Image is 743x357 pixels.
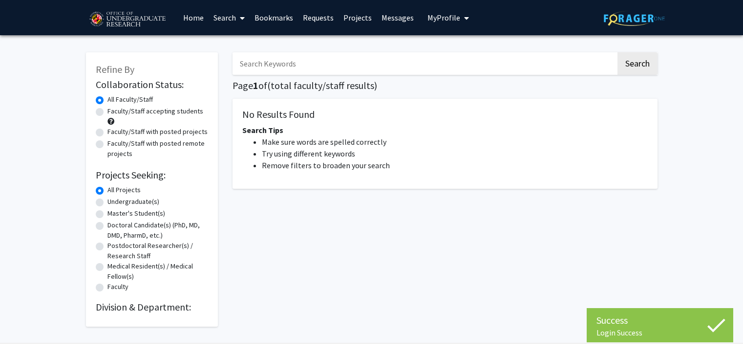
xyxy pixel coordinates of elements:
li: Try using different keywords [262,148,648,159]
nav: Page navigation [233,199,658,221]
label: Doctoral Candidate(s) (PhD, MD, DMD, PharmD, etc.) [107,220,208,241]
button: Search [617,52,658,75]
a: Messages [377,0,419,35]
img: ForagerOne Logo [604,11,665,26]
label: Postdoctoral Researcher(s) / Research Staff [107,241,208,261]
div: Login Success [596,328,723,337]
div: Success [596,313,723,328]
h1: Page of ( total faculty/staff results) [233,80,658,91]
h2: Collaboration Status: [96,79,208,90]
a: Home [178,0,209,35]
label: Faculty [107,282,128,292]
label: All Faculty/Staff [107,94,153,105]
label: Faculty/Staff accepting students [107,106,203,116]
h2: Division & Department: [96,301,208,313]
label: Faculty/Staff with posted remote projects [107,138,208,159]
label: Medical Resident(s) / Medical Fellow(s) [107,261,208,282]
a: Search [209,0,250,35]
h5: No Results Found [242,109,648,120]
span: Refine By [96,63,134,75]
span: My Profile [427,13,460,22]
img: University of Maryland Logo [86,7,169,32]
span: Search Tips [242,125,283,135]
label: Undergraduate(s) [107,197,159,207]
a: Requests [298,0,339,35]
li: Make sure words are spelled correctly [262,136,648,148]
h2: Projects Seeking: [96,169,208,181]
a: Bookmarks [250,0,298,35]
span: 1 [253,79,258,91]
li: Remove filters to broaden your search [262,159,648,171]
a: Projects [339,0,377,35]
label: All Projects [107,185,141,195]
input: Search Keywords [233,52,616,75]
label: Faculty/Staff with posted projects [107,127,208,137]
label: Master's Student(s) [107,208,165,219]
